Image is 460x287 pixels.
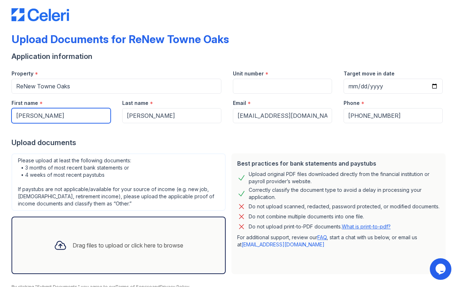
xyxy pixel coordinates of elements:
[249,223,391,230] p: Do not upload print-to-PDF documents.
[11,70,33,77] label: Property
[342,223,391,230] a: What is print-to-pdf?
[11,51,448,61] div: Application information
[317,234,327,240] a: FAQ
[249,202,440,211] div: Do not upload scanned, redacted, password protected, or modified documents.
[344,99,360,107] label: Phone
[11,138,448,148] div: Upload documents
[11,33,229,46] div: Upload Documents for ReNew Towne Oaks
[237,159,440,168] div: Best practices for bank statements and paystubs
[430,258,453,280] iframe: chat widget
[249,212,364,221] div: Do not combine multiple documents into one file.
[249,171,440,185] div: Upload original PDF files downloaded directly from the financial institution or payroll provider’...
[237,234,440,248] p: For additional support, review our , start a chat with us below, or email us at
[249,186,440,201] div: Correctly classify the document type to avoid a delay in processing your application.
[11,8,69,21] img: CE_Logo_Blue-a8612792a0a2168367f1c8372b55b34899dd931a85d93a1a3d3e32e68fde9ad4.png
[233,99,246,107] label: Email
[344,70,395,77] label: Target move in date
[73,241,183,250] div: Drag files to upload or click here to browse
[11,99,38,107] label: First name
[233,70,264,77] label: Unit number
[122,99,148,107] label: Last name
[11,153,226,211] div: Please upload at least the following documents: • 3 months of most recent bank statements or • 4 ...
[241,241,325,247] a: [EMAIL_ADDRESS][DOMAIN_NAME]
